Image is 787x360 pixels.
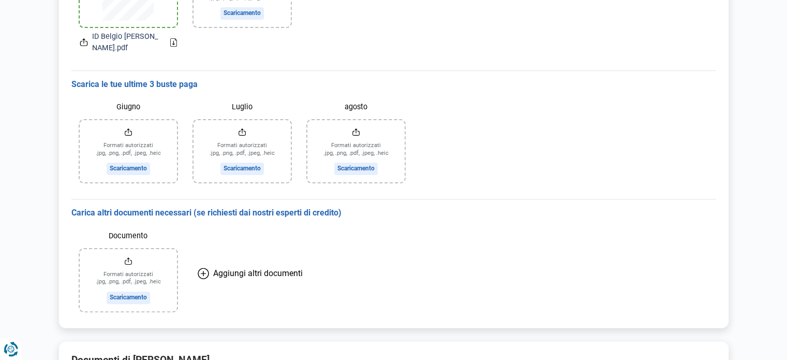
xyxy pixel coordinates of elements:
[116,103,140,111] font: Giugno
[345,103,367,111] font: agosto
[185,227,315,320] button: Aggiungi altri documenti
[213,268,303,278] font: Aggiungi altri documenti
[71,208,341,218] font: Carica altri documenti necessari (se richiesti dai nostri esperti di credito)
[232,103,253,111] font: Luglio
[109,232,147,240] font: Documento
[170,38,177,47] a: Scaricamento
[71,79,198,89] font: Scarica le tue ultime 3 buste paga
[92,32,158,52] font: ID Belgio [PERSON_NAME].pdf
